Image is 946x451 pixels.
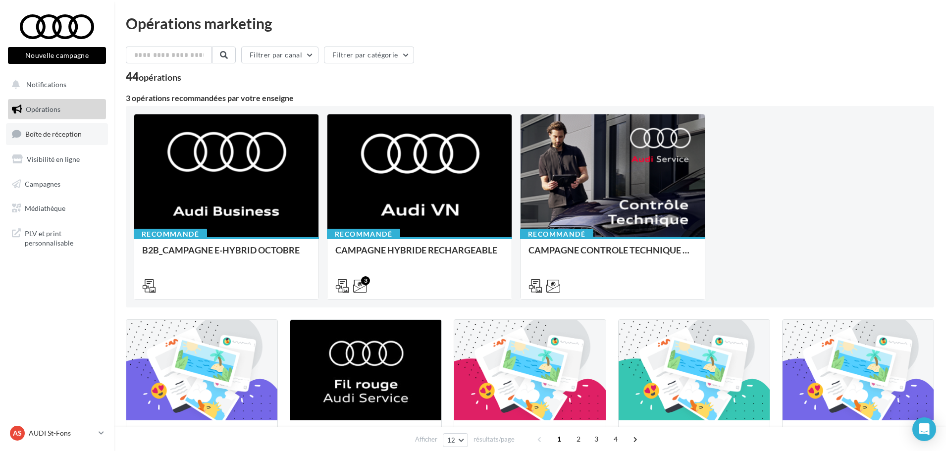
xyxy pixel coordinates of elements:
a: Opérations [6,99,108,120]
span: Médiathèque [25,204,65,212]
span: 1 [551,431,567,447]
span: AS [13,428,22,438]
a: Boîte de réception [6,123,108,145]
span: 3 [588,431,604,447]
div: Opérations marketing [126,16,934,31]
span: résultats/page [473,435,515,444]
div: Recommandé [327,229,400,240]
button: Filtrer par catégorie [324,47,414,63]
a: PLV et print personnalisable [6,223,108,252]
span: Campagnes [25,179,60,188]
span: Afficher [415,435,437,444]
button: Nouvelle campagne [8,47,106,64]
a: Visibilité en ligne [6,149,108,170]
button: Filtrer par canal [241,47,318,63]
a: Médiathèque [6,198,108,219]
div: opérations [139,73,181,82]
p: AUDI St-Fons [29,428,95,438]
span: PLV et print personnalisable [25,227,102,248]
div: 3 [361,276,370,285]
button: 12 [443,433,468,447]
button: Notifications [6,74,104,95]
a: AS AUDI St-Fons [8,424,106,443]
div: Recommandé [134,229,207,240]
span: Visibilité en ligne [27,155,80,163]
div: B2B_CAMPAGNE E-HYBRID OCTOBRE [142,245,311,265]
div: Open Intercom Messenger [912,417,936,441]
div: 3 opérations recommandées par votre enseigne [126,94,934,102]
span: Notifications [26,80,66,89]
div: 44 [126,71,181,82]
span: 12 [447,436,456,444]
div: CAMPAGNE HYBRIDE RECHARGEABLE [335,245,504,265]
span: 4 [608,431,624,447]
span: Opérations [26,105,60,113]
div: Recommandé [520,229,593,240]
span: Boîte de réception [25,130,82,138]
a: Campagnes [6,174,108,195]
span: 2 [571,431,586,447]
div: CAMPAGNE CONTROLE TECHNIQUE 25€ OCTOBRE [528,245,697,265]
